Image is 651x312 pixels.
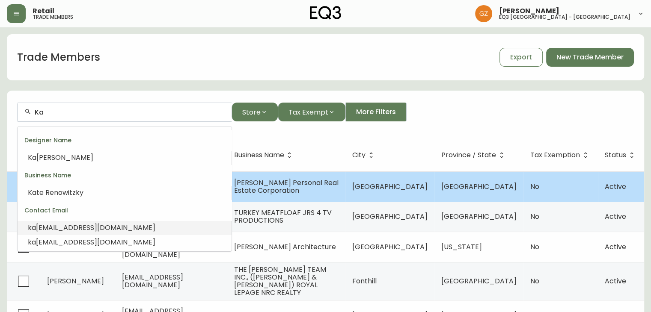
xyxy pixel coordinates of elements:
img: logo [310,6,342,20]
span: [PERSON_NAME] Architecture [234,242,336,252]
span: [GEOGRAPHIC_DATA] [441,212,517,221]
span: [EMAIL_ADDRESS][DOMAIN_NAME] [122,272,183,290]
span: Status [605,153,626,158]
span: [GEOGRAPHIC_DATA] [352,242,428,252]
span: Retail [33,8,54,15]
button: Store [232,103,278,121]
span: Province / State [441,153,496,158]
span: City [352,153,366,158]
span: No [530,276,539,286]
h1: Trade Members [17,50,100,65]
span: No [530,182,539,191]
span: [PERSON_NAME] [47,276,104,286]
span: Tax Exempt [288,107,328,118]
h5: eq3 [GEOGRAPHIC_DATA] - [GEOGRAPHIC_DATA] [499,15,630,20]
span: [GEOGRAPHIC_DATA] [441,182,517,191]
span: Province / State [441,151,507,159]
button: Tax Exempt [278,103,345,121]
button: More Filters [345,103,407,121]
span: Active [605,182,626,191]
span: [US_STATE] [441,242,482,252]
span: Business Name [234,153,284,158]
span: ka [28,223,36,233]
span: [EMAIL_ADDRESS][DOMAIN_NAME] [36,237,155,247]
span: No [530,242,539,252]
span: [GEOGRAPHIC_DATA] [441,276,517,286]
span: Active [605,276,626,286]
span: City [352,151,377,159]
span: [EMAIL_ADDRESS][DOMAIN_NAME] [36,223,155,233]
span: ka [28,237,36,247]
span: [GEOGRAPHIC_DATA] [352,182,428,191]
span: [GEOGRAPHIC_DATA] [352,212,428,221]
span: Tax Exemption [530,153,580,158]
input: Search [35,108,225,116]
span: Store [242,107,261,118]
span: THE [PERSON_NAME] TEAM INC., ([PERSON_NAME] & [PERSON_NAME]) ROYAL LEPAGE NRC REALTY [234,265,326,297]
span: More Filters [356,107,396,117]
div: Contact Email [18,200,232,221]
span: No [530,212,539,221]
span: Ka [28,153,36,162]
span: New Trade Member [556,53,624,62]
span: Active [605,212,626,221]
span: te Renowitzky [36,188,83,197]
span: [PERSON_NAME] [499,8,559,15]
button: Export [499,48,543,67]
span: Fonthill [352,276,377,286]
div: Designer Name [18,130,232,150]
span: Ka [28,188,36,197]
div: Business Name [18,165,232,185]
span: TURKEY MEATFLOAF JRS 4 TV PRODUCTIONS [234,208,331,225]
img: 78875dbee59462ec7ba26e296000f7de [475,5,492,22]
span: [PERSON_NAME] Personal Real Estate Corporation [234,178,338,195]
span: Status [605,151,637,159]
button: New Trade Member [546,48,634,67]
h5: trade members [33,15,73,20]
span: Export [510,53,532,62]
span: Tax Exemption [530,151,591,159]
span: Business Name [234,151,295,159]
span: [PERSON_NAME] [36,153,93,162]
span: Active [605,242,626,252]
